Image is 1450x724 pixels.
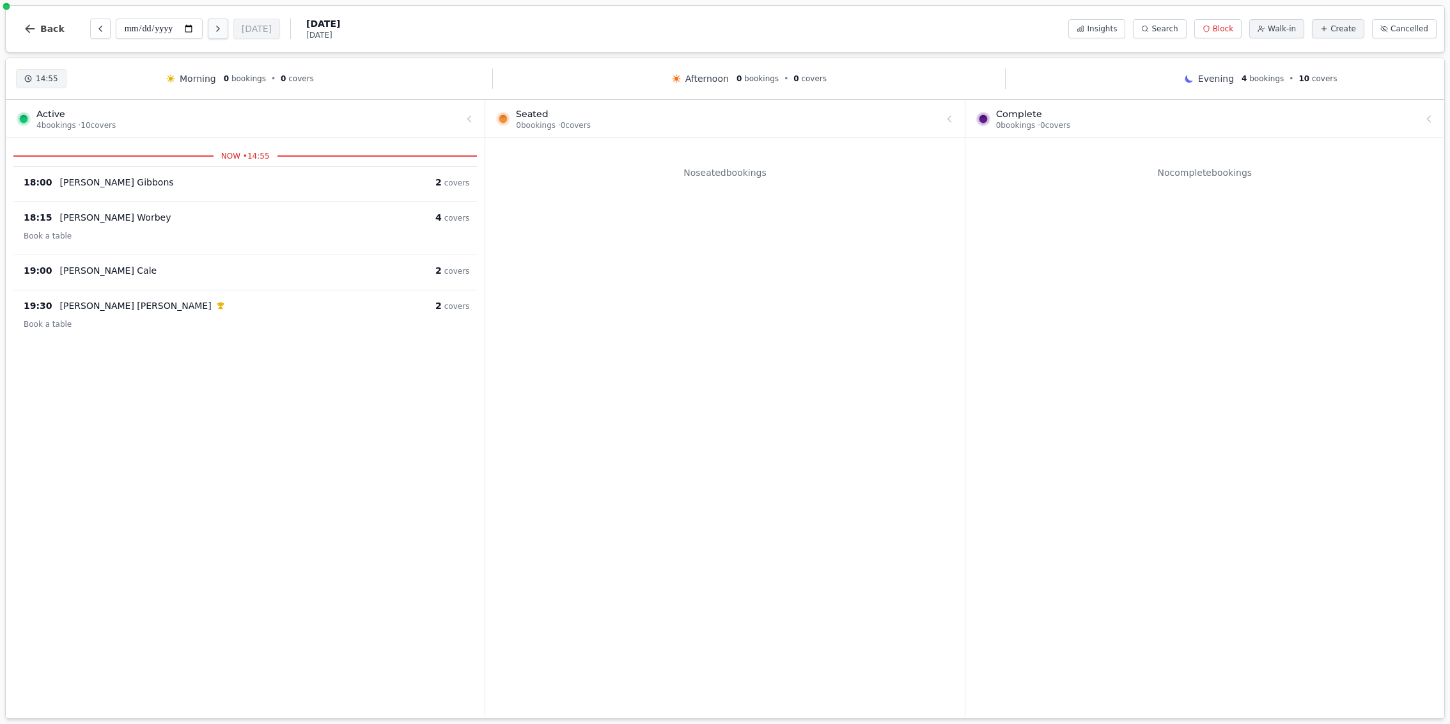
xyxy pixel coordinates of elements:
[1330,24,1356,34] span: Create
[1198,72,1234,85] span: Evening
[1312,19,1364,38] button: Create
[973,166,1437,179] p: No complete bookings
[444,214,470,223] span: covers
[36,74,58,84] span: 14:55
[24,232,72,240] span: Book a table
[60,299,212,312] p: [PERSON_NAME] [PERSON_NAME]
[1289,74,1293,84] span: •
[214,151,277,161] span: NOW • 14:55
[306,17,340,30] span: [DATE]
[288,74,314,83] span: covers
[281,74,286,83] span: 0
[1087,24,1117,34] span: Insights
[208,19,228,39] button: Next day
[1213,24,1233,34] span: Block
[1298,74,1309,83] span: 10
[60,211,171,224] p: [PERSON_NAME] Worbey
[444,302,470,311] span: covers
[444,267,470,276] span: covers
[60,264,157,277] p: [PERSON_NAME] Cale
[180,72,216,85] span: Morning
[24,211,52,224] span: 18:15
[1249,74,1284,83] span: bookings
[793,74,799,83] span: 0
[24,299,52,312] span: 19:30
[233,19,280,39] button: [DATE]
[1268,24,1296,34] span: Walk-in
[1133,19,1186,38] button: Search
[1391,24,1428,34] span: Cancelled
[1249,19,1304,38] button: Walk-in
[435,301,442,311] span: 2
[13,13,75,44] button: Back
[179,179,185,185] svg: Google booking
[435,177,442,187] span: 2
[801,74,827,83] span: covers
[24,320,72,329] span: Book a table
[1372,19,1437,38] button: Cancelled
[1068,19,1125,38] button: Insights
[224,74,229,83] span: 0
[24,176,52,189] span: 18:00
[435,212,442,223] span: 4
[1312,74,1337,83] span: covers
[306,30,340,40] span: [DATE]
[40,24,65,33] span: Back
[271,74,276,84] span: •
[444,178,470,187] span: covers
[1194,19,1242,38] button: Block
[90,19,111,39] button: Previous day
[744,74,779,83] span: bookings
[737,74,742,83] span: 0
[60,176,174,189] p: [PERSON_NAME] Gibbons
[685,72,729,85] span: Afternoon
[435,265,442,276] span: 2
[493,166,956,179] p: No seated bookings
[231,74,266,83] span: bookings
[24,264,52,277] span: 19:00
[1242,74,1247,83] span: 4
[1151,24,1178,34] span: Search
[162,267,168,274] svg: Google booking
[784,74,788,84] span: •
